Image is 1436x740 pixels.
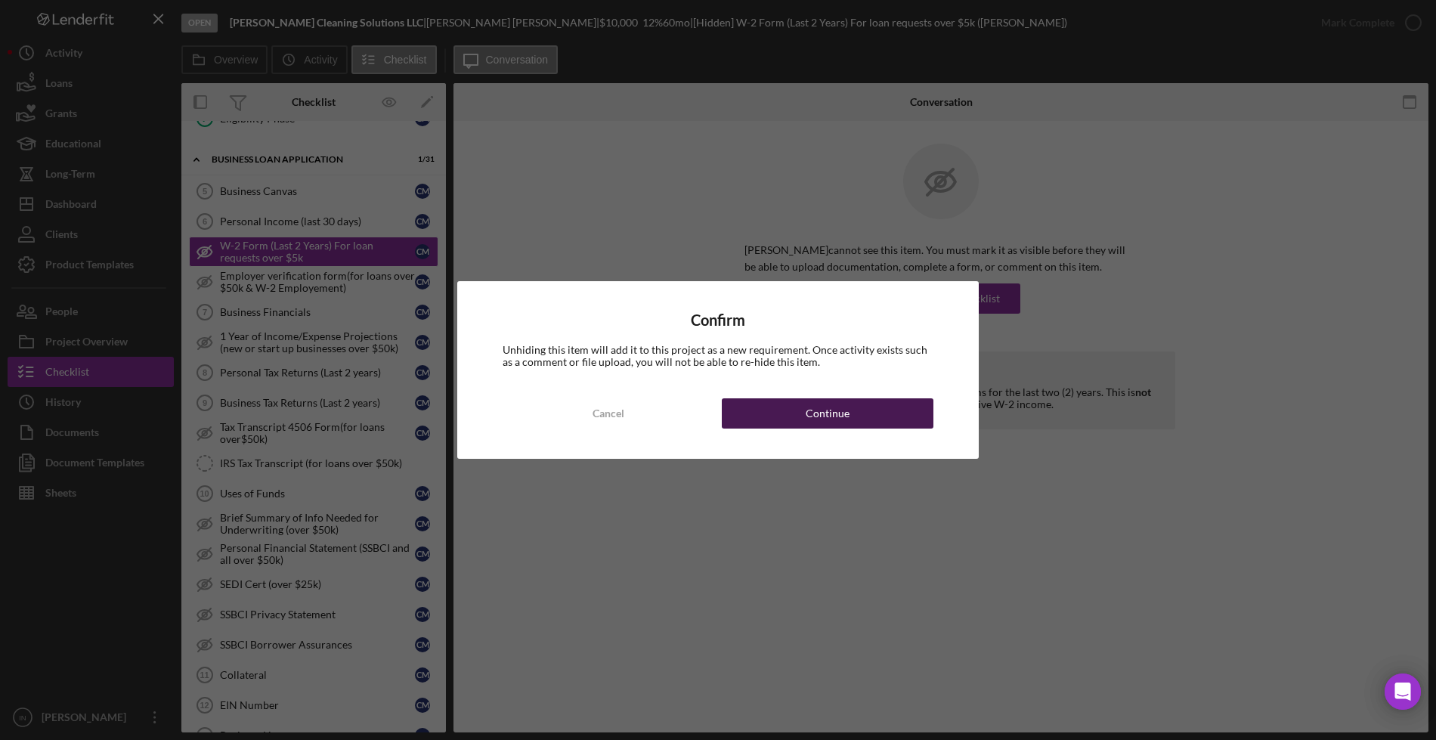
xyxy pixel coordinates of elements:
[722,398,933,429] button: Continue
[1385,673,1421,710] div: Open Intercom Messenger
[503,398,714,429] button: Cancel
[806,398,850,429] div: Continue
[503,344,933,368] div: Unhiding this item will add it to this project as a new requirement. Once activity exists such as...
[593,398,624,429] div: Cancel
[503,311,933,329] h4: Confirm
